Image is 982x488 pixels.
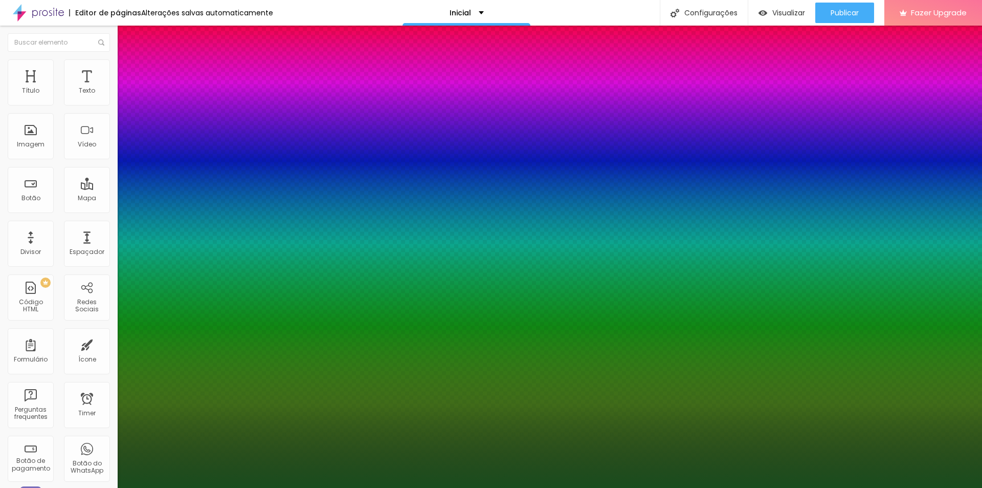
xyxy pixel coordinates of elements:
div: Espaçador [70,248,104,256]
div: Botão de pagamento [10,457,51,472]
p: Inicial [450,9,471,16]
span: Publicar [831,9,859,17]
div: Botão [21,195,40,202]
div: Texto [79,87,95,94]
div: Editor de páginas [69,9,141,16]
div: Divisor [20,248,41,256]
div: Formulário [14,356,48,363]
img: view-1.svg [758,9,767,17]
div: Alterações salvas automaticamente [141,9,273,16]
div: Mapa [78,195,96,202]
div: Ícone [78,356,96,363]
div: Botão do WhatsApp [66,460,107,475]
div: Título [22,87,39,94]
img: Icone [671,9,679,17]
button: Publicar [815,3,874,23]
div: Timer [78,410,96,417]
div: Imagem [17,141,44,148]
span: Visualizar [772,9,805,17]
span: Fazer Upgrade [911,8,967,17]
div: Vídeo [78,141,96,148]
div: Código HTML [10,299,51,313]
input: Buscar elemento [8,33,110,52]
div: Perguntas frequentes [10,406,51,421]
div: Redes Sociais [66,299,107,313]
img: Icone [98,39,104,46]
button: Visualizar [748,3,815,23]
